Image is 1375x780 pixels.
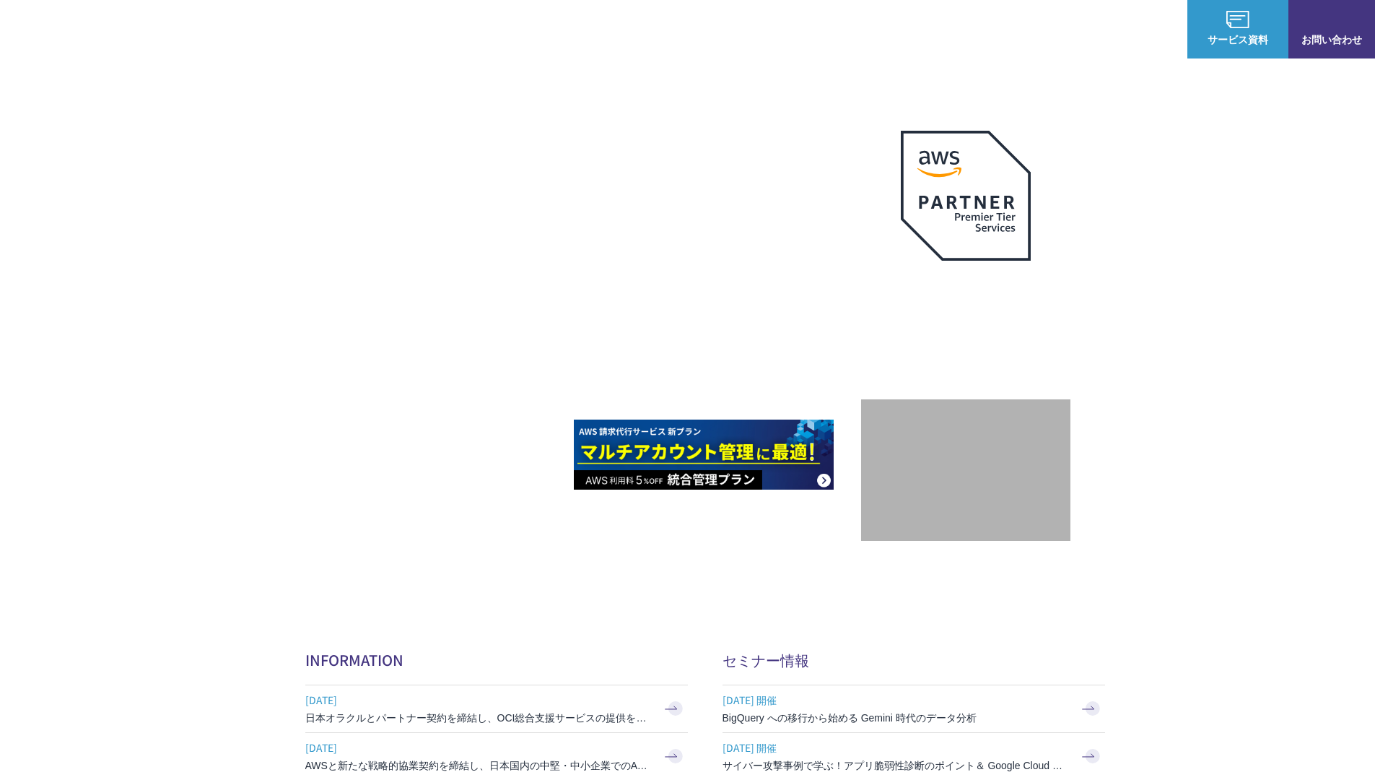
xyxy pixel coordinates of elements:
[305,758,652,773] h3: AWSと新たな戦略的協業契約を締結し、日本国内の中堅・中小企業でのAWS活用を加速
[166,14,271,44] span: NHN テコラス AWS総合支援サービス
[883,278,1048,334] p: 最上位プレミアティア サービスパートナー
[574,420,834,490] img: AWS請求代行サービス 統合管理プラン
[723,737,1069,758] span: [DATE] 開催
[305,733,688,780] a: [DATE] AWSと新たな戦略的協業契約を締結し、日本国内の中堅・中小企業でのAWS活用を加速
[979,22,1020,37] a: 導入事例
[1288,32,1375,47] span: お問い合わせ
[1049,22,1104,37] p: ナレッジ
[901,131,1031,261] img: AWSプレミアティアサービスパートナー
[305,711,652,725] h3: 日本オラクルとパートナー契約を締結し、OCI総合支援サービスの提供を開始
[305,160,861,223] p: AWSの導入からコスト削減、 構成・運用の最適化からデータ活用まで 規模や業種業態を問わない マネージドサービスで
[751,22,806,37] p: サービス
[688,22,723,37] p: 強み
[305,420,565,490] img: AWSとの戦略的協業契約 締結
[1132,22,1173,37] a: ログイン
[305,689,652,711] span: [DATE]
[305,737,652,758] span: [DATE]
[305,649,688,670] h2: INFORMATION
[723,758,1069,773] h3: サイバー攻撃事例で学ぶ！アプリ脆弱性診断のポイント＆ Google Cloud セキュリティ対策
[949,278,982,299] em: AWS
[890,421,1042,526] img: 契約件数
[22,12,271,46] a: AWS総合支援サービス C-Chorus NHN テコラスAWS総合支援サービス
[1320,11,1343,28] img: お問い合わせ
[305,685,688,732] a: [DATE] 日本オラクルとパートナー契約を締結し、OCI総合支援サービスの提供を開始
[305,238,861,376] h1: AWS ジャーニーの 成功を実現
[835,22,951,37] p: 業種別ソリューション
[723,711,1069,725] h3: BigQuery への移行から始める Gemini 時代のデータ分析
[723,649,1105,670] h2: セミナー情報
[1187,32,1288,47] span: サービス資料
[723,733,1105,780] a: [DATE] 開催 サイバー攻撃事例で学ぶ！アプリ脆弱性診断のポイント＆ Google Cloud セキュリティ対策
[723,689,1069,711] span: [DATE] 開催
[1226,11,1249,28] img: AWS総合支援サービス C-Chorus サービス資料
[723,685,1105,732] a: [DATE] 開催 BigQuery への移行から始める Gemini 時代のデータ分析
